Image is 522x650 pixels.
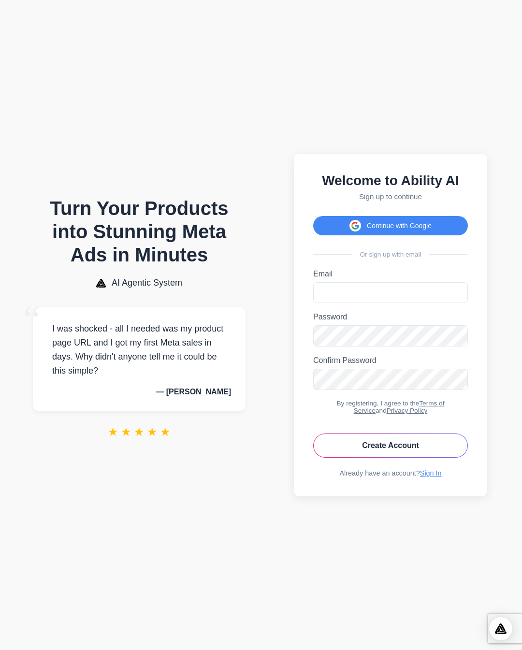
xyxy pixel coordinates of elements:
[387,407,428,414] a: Privacy Policy
[121,425,131,439] span: ★
[489,617,512,640] div: Open Intercom Messenger
[160,425,171,439] span: ★
[313,251,468,258] div: Or sign up with email
[23,298,41,342] span: “
[33,197,246,266] h1: Turn Your Products into Stunning Meta Ads in Minutes
[313,173,468,188] h2: Welcome to Ability AI
[420,469,442,477] a: Sign In
[47,388,231,396] p: — [PERSON_NAME]
[354,400,445,414] a: Terms of Service
[96,279,106,288] img: AI Agentic System Logo
[147,425,158,439] span: ★
[47,322,231,377] p: I was shocked - all I needed was my product page URL and I got my first Meta sales in days. Why d...
[313,270,468,278] label: Email
[313,356,468,365] label: Confirm Password
[313,400,468,414] div: By registering, I agree to the and
[108,425,118,439] span: ★
[313,192,468,201] p: Sign up to continue
[313,313,468,321] label: Password
[313,469,468,477] div: Already have an account?
[313,433,468,458] button: Create Account
[112,278,182,288] span: AI Agentic System
[134,425,145,439] span: ★
[313,216,468,235] button: Continue with Google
